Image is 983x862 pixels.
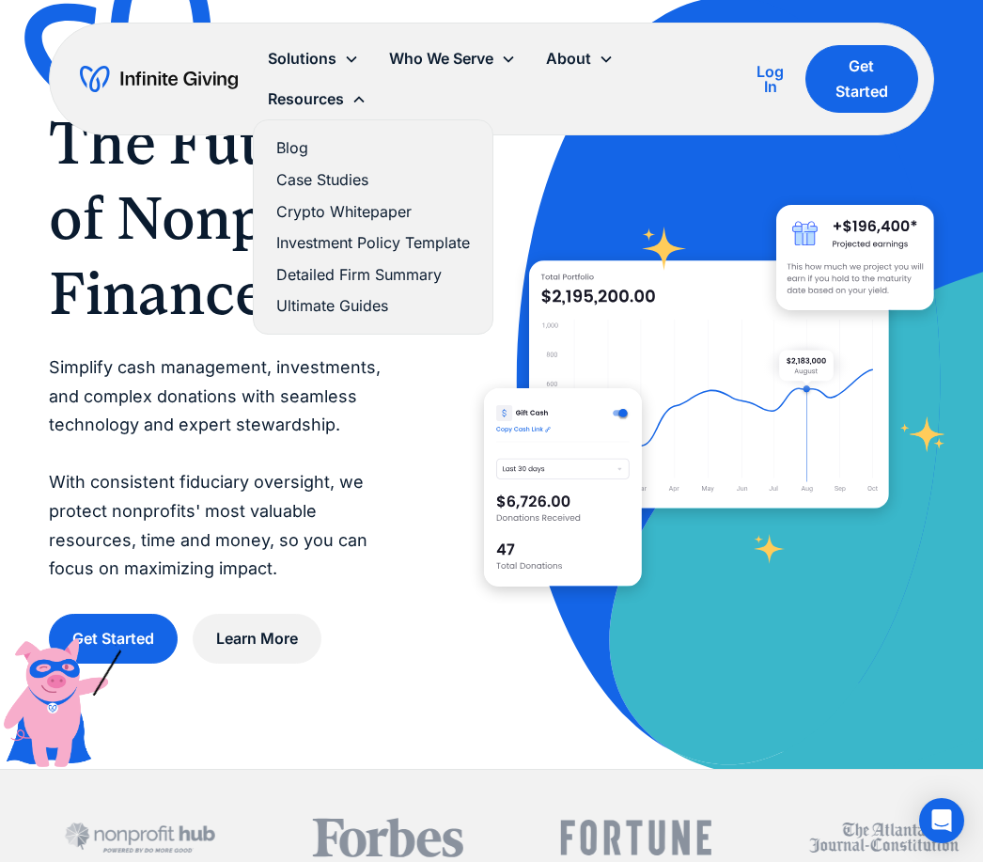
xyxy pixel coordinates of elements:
a: Blog [276,135,470,161]
a: home [80,64,237,94]
div: Who We Serve [389,46,493,71]
h1: The Future of Nonprofit Finance [49,105,409,331]
a: Get Started [805,45,918,113]
p: Simplify cash management, investments, and complex donations with seamless technology and expert ... [49,353,409,584]
div: Log In [751,64,790,94]
a: Log In [751,60,790,98]
img: nonprofit donation platform [529,260,889,509]
div: Resources [268,86,344,112]
img: fundraising star [900,416,945,452]
a: Get Started [49,614,178,664]
a: Ultimate Guides [276,293,470,319]
div: Resources [253,79,382,119]
a: Crypto Whitepaper [276,199,470,225]
div: Solutions [268,46,336,71]
div: Who We Serve [374,39,531,79]
div: About [546,46,591,71]
a: Detailed Firm Summary [276,262,470,288]
a: Investment Policy Template [276,230,470,256]
div: Open Intercom Messenger [919,798,964,843]
img: donation software for nonprofits [484,388,641,587]
a: Learn More [193,614,321,664]
nav: Resources [253,119,493,335]
div: Solutions [253,39,374,79]
a: Case Studies [276,167,470,193]
div: About [531,39,629,79]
